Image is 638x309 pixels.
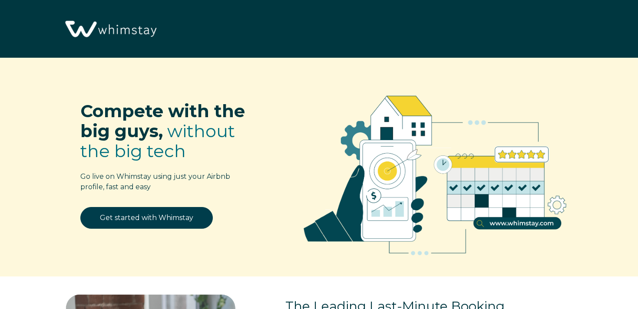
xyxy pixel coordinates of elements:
[282,71,588,271] img: RBO Ilustrations-02
[80,207,213,229] a: Get started with Whimstay
[80,120,235,161] span: without the big tech
[61,4,159,55] img: Whimstay Logo-02 1
[80,100,245,141] span: Compete with the big guys,
[80,172,230,191] span: Go live on Whimstay using just your Airbnb profile, fast and easy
